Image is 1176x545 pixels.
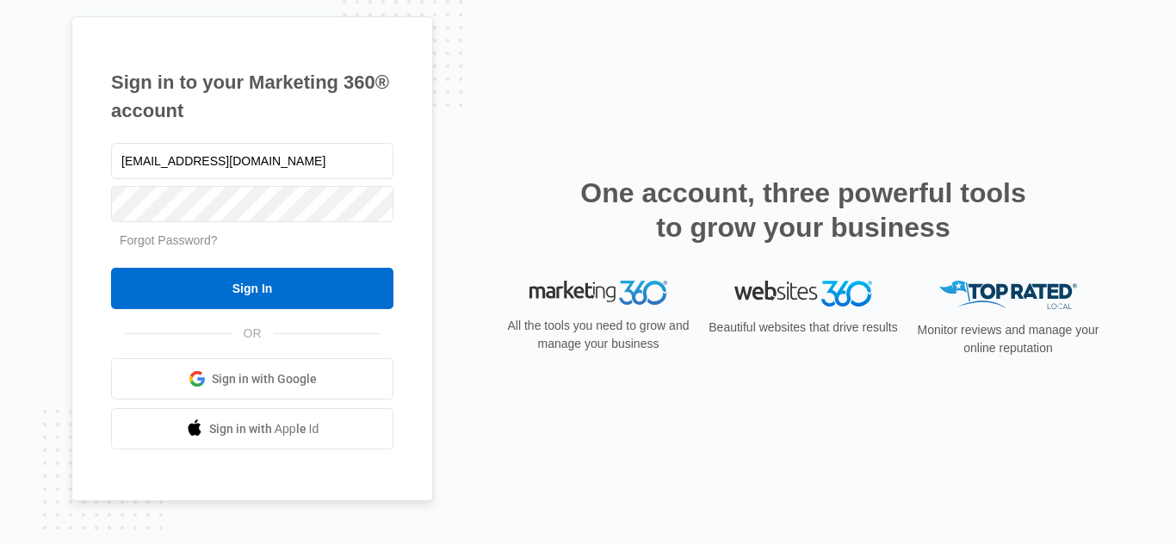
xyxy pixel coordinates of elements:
span: Sign in with Google [212,370,317,388]
p: All the tools you need to grow and manage your business [502,317,695,353]
input: Email [111,143,393,179]
a: Sign in with Google [111,358,393,399]
h1: Sign in to your Marketing 360® account [111,68,393,125]
a: Forgot Password? [120,233,218,247]
a: Sign in with Apple Id [111,408,393,449]
p: Monitor reviews and manage your online reputation [912,321,1105,357]
h2: One account, three powerful tools to grow your business [575,176,1031,245]
img: Top Rated Local [939,281,1077,309]
input: Sign In [111,268,393,309]
img: Marketing 360 [529,281,667,305]
img: Websites 360 [734,281,872,306]
span: OR [232,325,274,343]
p: Beautiful websites that drive results [707,319,900,337]
span: Sign in with Apple Id [209,420,319,438]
